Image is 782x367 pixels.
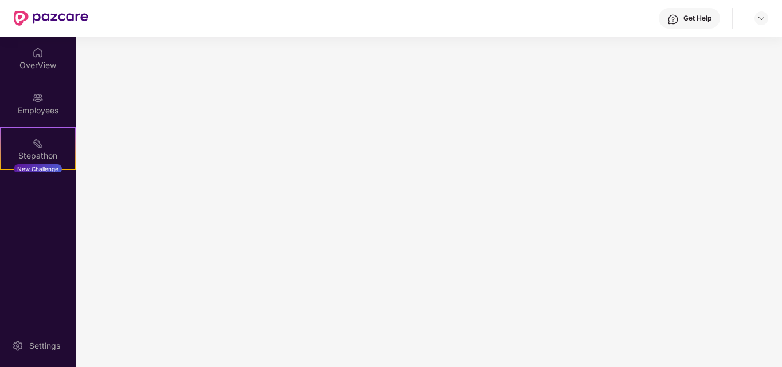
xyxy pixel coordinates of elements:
[26,340,64,352] div: Settings
[1,150,75,161] div: Stepathon
[757,14,766,23] img: svg+xml;base64,PHN2ZyBpZD0iRHJvcGRvd24tMzJ4MzIiIHhtbG5zPSJodHRwOi8vd3d3LnczLm9yZy8yMDAwL3N2ZyIgd2...
[683,14,711,23] div: Get Help
[32,92,44,104] img: svg+xml;base64,PHN2ZyBpZD0iRW1wbG95ZWVzIiB4bWxucz0iaHR0cDovL3d3dy53My5vcmcvMjAwMC9zdmciIHdpZHRoPS...
[12,340,24,352] img: svg+xml;base64,PHN2ZyBpZD0iU2V0dGluZy0yMHgyMCIgeG1sbnM9Imh0dHA6Ly93d3cudzMub3JnLzIwMDAvc3ZnIiB3aW...
[667,14,679,25] img: svg+xml;base64,PHN2ZyBpZD0iSGVscC0zMngzMiIgeG1sbnM9Imh0dHA6Ly93d3cudzMub3JnLzIwMDAvc3ZnIiB3aWR0aD...
[32,47,44,58] img: svg+xml;base64,PHN2ZyBpZD0iSG9tZSIgeG1sbnM9Imh0dHA6Ly93d3cudzMub3JnLzIwMDAvc3ZnIiB3aWR0aD0iMjAiIG...
[14,11,88,26] img: New Pazcare Logo
[14,164,62,173] div: New Challenge
[32,137,44,149] img: svg+xml;base64,PHN2ZyB4bWxucz0iaHR0cDovL3d3dy53My5vcmcvMjAwMC9zdmciIHdpZHRoPSIyMSIgaGVpZ2h0PSIyMC...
